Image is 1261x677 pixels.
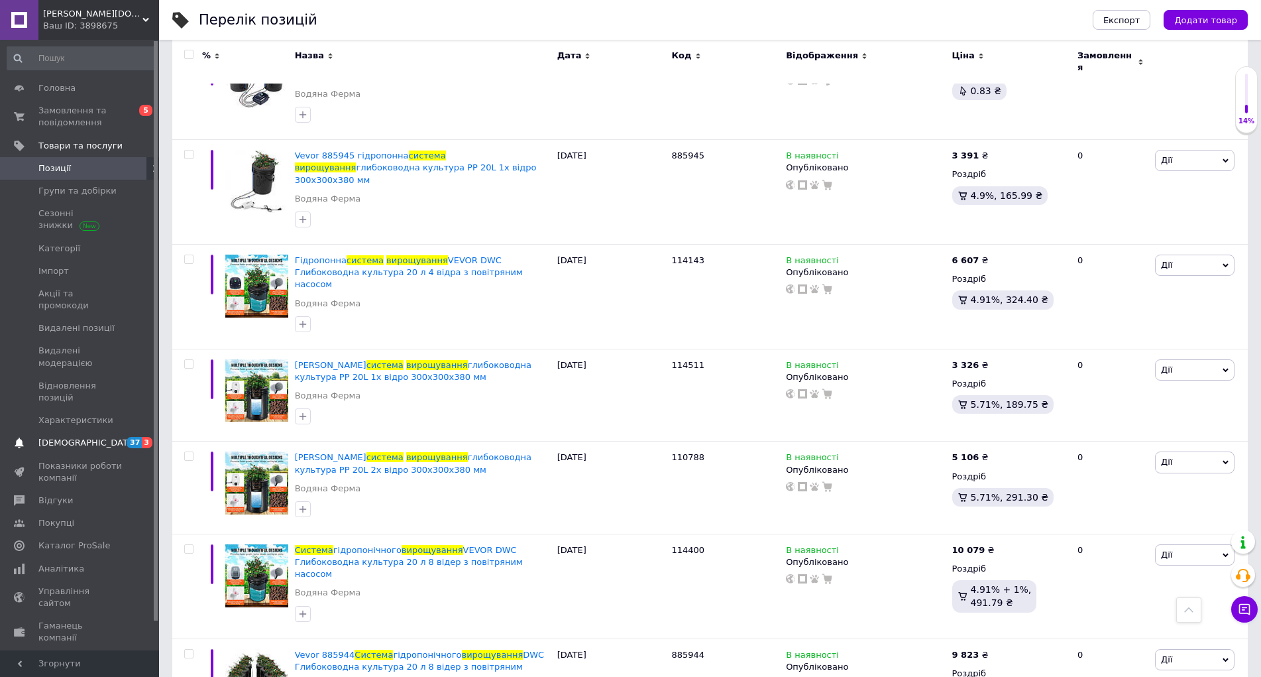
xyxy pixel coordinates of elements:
b: 5 106 [952,452,979,462]
div: [DATE] [554,534,669,639]
span: Ціна [952,50,975,62]
span: VEVOR DWC Глибоководна культура 20 л 4 відра з повітряним насосом [295,255,523,289]
a: Водяна Ферма [295,193,361,205]
div: [DATE] [554,35,669,140]
span: 885945 [671,151,704,160]
span: В наявності [786,360,839,374]
span: В наявності [786,545,839,559]
span: Система [355,650,393,660]
span: система [366,452,404,462]
span: 491.79 ₴ [971,597,1013,608]
span: Видалені модерацією [38,345,123,369]
div: ₴ [952,649,989,661]
span: Каталог ProSale [38,540,110,552]
span: 3 [142,437,152,448]
div: [DATE] [554,349,669,442]
div: Опубліковано [786,267,945,278]
span: Управління сайтом [38,585,123,609]
span: В наявності [786,151,839,164]
input: Пошук [7,46,156,70]
span: система [366,360,404,370]
button: Чат з покупцем [1231,596,1258,623]
span: 0.83 ₴ [971,86,1001,96]
span: Дії [1161,365,1172,375]
div: [DATE] [554,442,669,534]
span: 5 [139,105,152,116]
div: 0 [1069,349,1152,442]
span: 114400 [671,545,704,555]
b: 3 326 [952,360,979,370]
span: Vevor 885944 [295,650,355,660]
span: VEVOR DWC Глибоководна культура 20 л 8 відер з повітряним насосом [295,545,523,579]
span: глибоководна культура PP 20L 1x відро 300x300x380 мм [295,162,537,184]
span: 4.91%, 324.40 ₴ [971,294,1049,305]
img: Система гідропонічного вирощування VEVOR DWC Глибоководна культура 20 л 8 відер з повітряним насосом [225,544,288,607]
span: Відгуки [38,495,73,507]
span: Код [671,50,691,62]
div: Перелік позицій [199,13,317,27]
span: Гідропонна [295,255,347,265]
div: ₴ [952,255,989,267]
div: 0 [1069,534,1152,639]
span: Акції та промокоди [38,288,123,312]
span: Експорт [1103,15,1140,25]
span: вирощування [295,162,356,172]
span: Відображення [786,50,858,62]
span: Додати товар [1174,15,1237,25]
div: ₴ [952,359,989,371]
span: Характеристики [38,414,113,426]
span: [PERSON_NAME] [295,360,366,370]
span: Система [295,545,333,555]
span: вирощування [402,545,463,555]
span: вирощування [406,452,468,462]
button: Експорт [1093,10,1151,30]
a: СистемагідропонічноговирощуванняVEVOR DWC Глибоководна культура 20 л 8 відер з повітряним насосом [295,545,523,579]
div: Роздріб [952,471,1066,483]
span: 110788 [671,452,704,462]
div: ₴ [952,544,995,556]
span: 37 [127,437,142,448]
span: вирощування [386,255,448,265]
span: В наявності [786,650,839,664]
span: Сезонні знижки [38,208,123,231]
span: 4.91% + 1%, [971,584,1032,595]
span: система [409,151,446,160]
img: Гідропонна система вирощування VEVOR DWC Глибоководна культура 20 л 4 відра з повітряним насосом [225,255,288,318]
img: Vevor 885945 гідропонна система вирощування глибоководна культура PP 20L 1x відро 300x300x380 мм [225,150,288,213]
span: 114511 [671,360,704,370]
a: ГідропоннасистемавирощуванняVEVOR DWC Глибоководна культура 20 л 4 відра з повітряним насосом [295,255,523,289]
span: Головна [38,82,76,94]
span: Відновлення позицій [38,380,123,404]
span: Назва [295,50,324,62]
span: Групи та добірки [38,185,117,197]
div: Опубліковано [786,556,945,568]
b: 3 391 [952,151,979,160]
div: Роздріб [952,273,1066,285]
span: Дата [557,50,582,62]
span: гідропонічного [333,545,402,555]
a: Водяна Ферма [295,88,361,100]
div: [DATE] [554,245,669,349]
span: глибоководна культура PP 20L 1x відро 300x300x380 мм [295,360,531,382]
span: Категорії [38,243,80,255]
span: гідропонічного [393,650,461,660]
div: Опубліковано [786,371,945,383]
span: 5.71%, 291.30 ₴ [971,492,1049,503]
span: Покупці [38,517,74,529]
a: Vevor 885945 гідропоннасистемавирощуванняглибоководна культура PP 20L 1x відро 300x300x380 мм [295,151,537,184]
a: [PERSON_NAME]системавирощуванняглибоководна культура PP 20L 2x відро 300x300x380 мм [295,452,531,474]
div: [DATE] [554,140,669,245]
span: [DEMOGRAPHIC_DATA] [38,437,137,449]
img: VEVOR гідропонна система вирощування глибоководна культура PP 20L 1x відро 300x300x380 мм [225,359,288,422]
a: Водяна Ферма [295,483,361,495]
b: 9 823 [952,650,979,660]
div: 0 [1069,245,1152,349]
span: 4.9%, 165.99 ₴ [971,190,1043,201]
span: Дії [1161,654,1172,664]
span: вирощування [406,360,468,370]
span: Дії [1161,260,1172,270]
div: ₴ [952,452,989,463]
span: Товари та послуги [38,140,123,152]
div: 0 [1069,35,1152,140]
a: Водяна Ферма [295,298,361,310]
